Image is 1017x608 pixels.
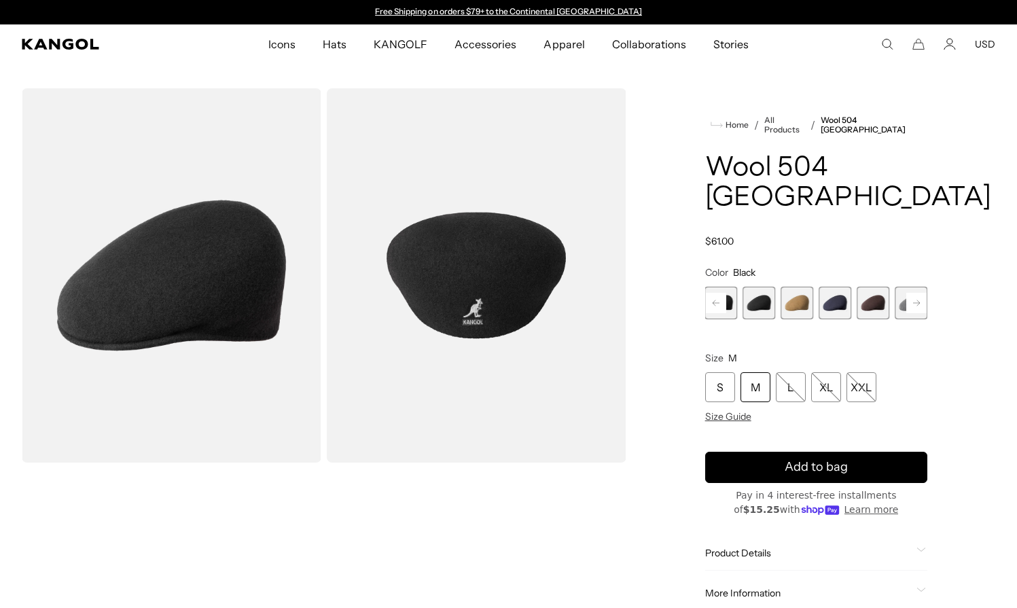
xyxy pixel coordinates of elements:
span: More Information [705,587,911,599]
a: Apparel [530,24,598,64]
span: Black [733,266,755,279]
a: Account [944,38,956,50]
div: S [705,372,735,402]
span: Size [705,352,724,364]
div: XL [811,372,841,402]
span: Stories [713,24,749,64]
span: Add to bag [785,458,848,476]
li: / [749,117,759,133]
a: All Products [764,115,805,135]
span: KANGOLF [374,24,427,64]
span: Hats [323,24,346,64]
a: Collaborations [599,24,700,64]
label: Black/Gold [743,287,776,319]
label: Flannel [895,287,927,319]
label: Espresso [857,287,889,319]
button: USD [975,38,995,50]
button: Add to bag [705,452,927,483]
span: Apparel [543,24,584,64]
div: 5 of 12 [781,287,813,319]
span: Product Details [705,547,911,559]
a: Stories [700,24,762,64]
a: Wool 504 [GEOGRAPHIC_DATA] [821,115,927,135]
label: Camel [781,287,813,319]
span: Size Guide [705,410,751,423]
div: Announcement [369,7,649,18]
button: Cart [912,38,925,50]
a: Kangol [22,39,177,50]
span: Icons [268,24,296,64]
span: Collaborations [612,24,686,64]
div: L [776,372,806,402]
span: Accessories [454,24,516,64]
div: XXL [846,372,876,402]
span: Color [705,266,728,279]
div: 6 of 12 [819,287,851,319]
div: M [741,372,770,402]
label: Black [705,287,738,319]
a: Hats [309,24,360,64]
span: M [728,352,737,364]
div: 4 of 12 [743,287,776,319]
a: Home [711,119,749,131]
div: 8 of 12 [895,287,927,319]
img: color-black [22,88,321,463]
li: / [805,117,815,133]
div: 7 of 12 [857,287,889,319]
a: Free Shipping on orders $79+ to the Continental [GEOGRAPHIC_DATA] [375,6,642,16]
product-gallery: Gallery Viewer [22,88,626,463]
span: Home [723,120,749,130]
a: Accessories [441,24,530,64]
slideshow-component: Announcement bar [369,7,649,18]
div: 3 of 12 [705,287,738,319]
span: $61.00 [705,235,734,247]
img: color-black [327,88,626,463]
a: KANGOLF [360,24,441,64]
h1: Wool 504 [GEOGRAPHIC_DATA] [705,154,927,213]
summary: Search here [881,38,893,50]
nav: breadcrumbs [705,115,927,135]
label: Dark Blue [819,287,851,319]
a: Icons [255,24,309,64]
div: 1 of 2 [369,7,649,18]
